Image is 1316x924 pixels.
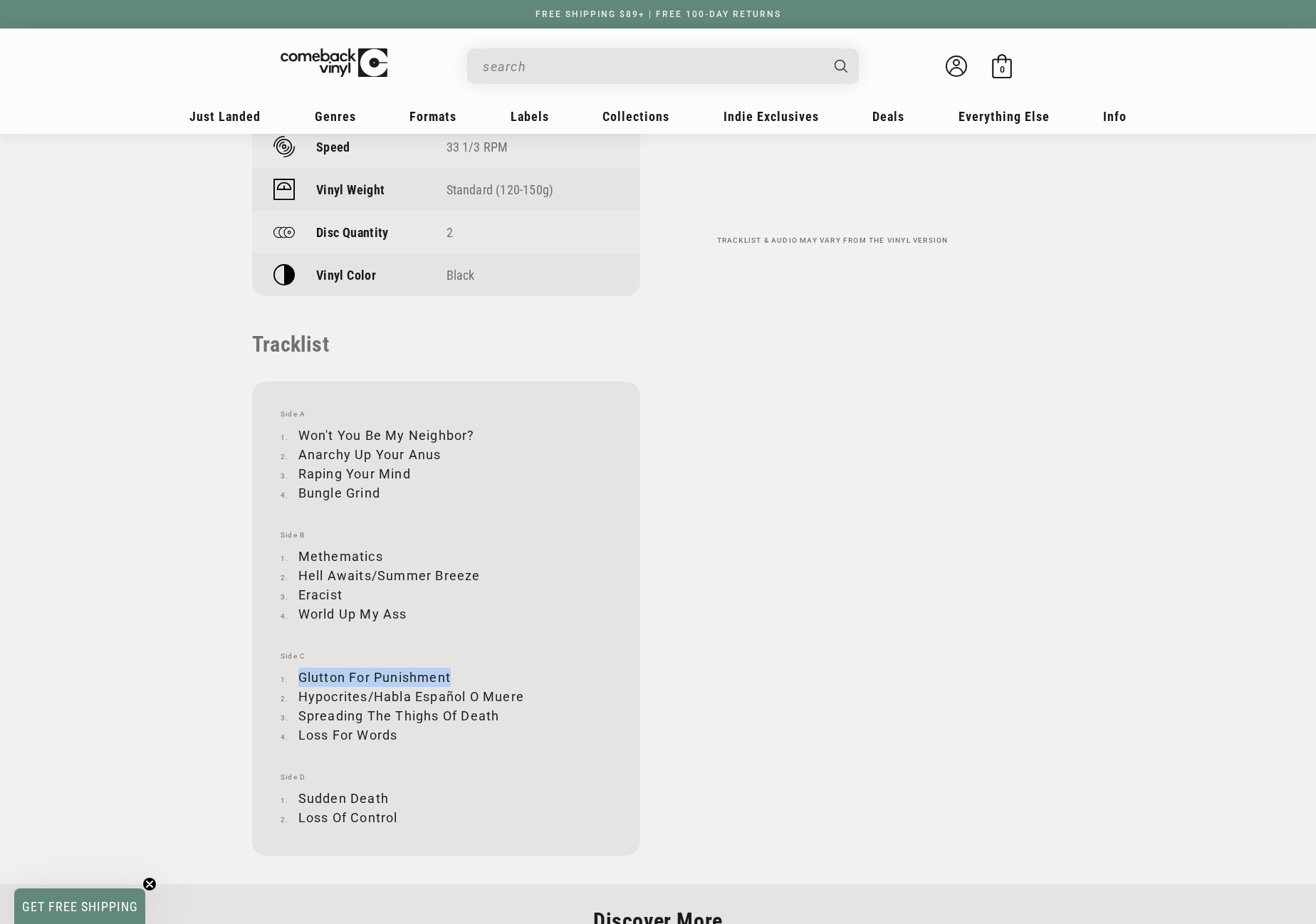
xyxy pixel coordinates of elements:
span: Everything Else [959,109,1050,124]
span: Black [446,268,475,283]
li: Methematics [281,547,612,566]
li: Bungle Grind [281,483,612,503]
li: Spreading The Thighs Of Death [281,706,612,725]
li: Raping Your Mind [281,464,612,483]
li: Loss For Words [281,725,612,745]
div: Search [467,48,859,84]
li: Hypocrites/Habla Español O Muere [281,687,612,706]
li: Won't You Be My Neighbor? [281,426,612,445]
span: GET FREE SHIPPING [22,899,138,914]
li: Sudden Death [281,789,612,808]
span: Side C [281,652,612,661]
span: Info [1103,109,1127,124]
span: Just Landed [189,109,261,124]
li: Glutton For Punishment [281,668,612,687]
button: Close teaser [142,877,157,891]
span: Deals [872,109,904,124]
span: Side D [281,773,612,782]
span: Side B [281,531,612,540]
li: Hell Awaits/Summer Breeze [281,566,612,585]
a: Standard (120-150g) [446,182,554,197]
span: Indie Exclusives [724,109,819,124]
li: World Up My Ass [281,604,612,624]
p: Tracklist [252,332,640,357]
p: Disc Quantity [316,225,389,240]
p: Vinyl Weight [316,182,385,197]
a: 33 1/3 RPM [446,140,508,154]
a: FREE SHIPPING $89+ | FREE 100-DAY RETURNS [521,9,795,19]
span: 0 [1000,64,1005,75]
p: Speed [316,140,350,154]
span: Labels [511,109,549,124]
span: 2 [446,225,453,240]
span: Formats [409,109,456,124]
div: GET FREE SHIPPINGClose teaser [14,888,145,924]
p: Tracklist & audio may vary from the vinyl version [676,236,989,245]
span: Collections [602,109,669,124]
p: Vinyl Color [316,268,376,283]
button: Search [822,48,861,84]
span: Side A [281,410,612,419]
span: Genres [315,109,356,124]
li: Eracist [281,585,612,604]
li: Anarchy Up Your Anus [281,445,612,464]
li: Loss Of Control [281,808,612,827]
input: When autocomplete results are available use up and down arrows to review and enter to select [483,52,820,81]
